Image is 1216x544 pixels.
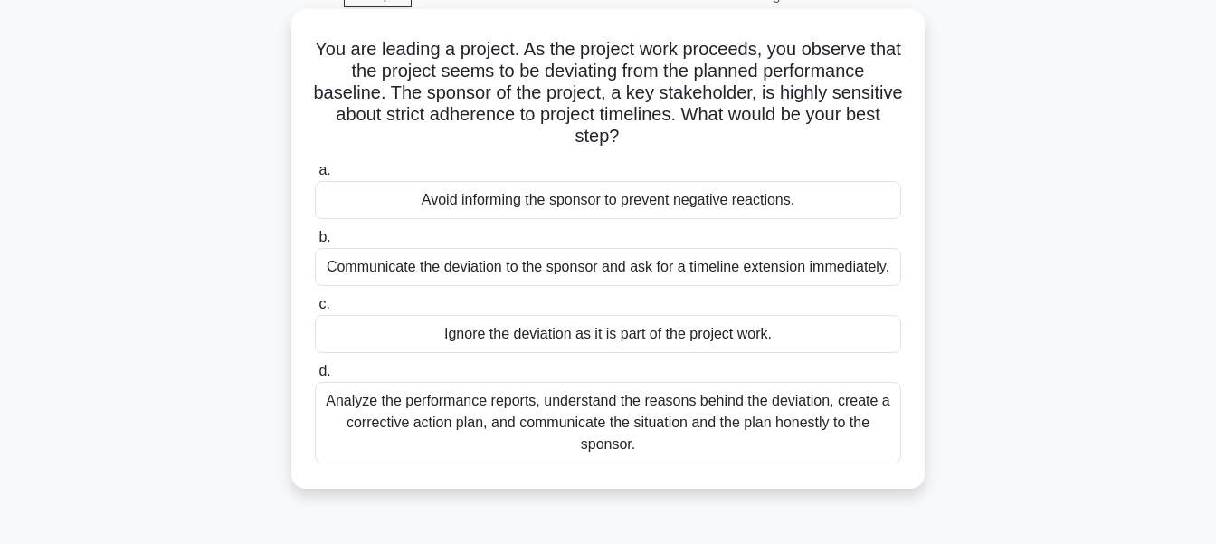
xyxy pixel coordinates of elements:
span: b. [318,229,330,244]
div: Ignore the deviation as it is part of the project work. [315,315,901,353]
div: Avoid informing the sponsor to prevent negative reactions. [315,181,901,219]
span: c. [318,296,329,311]
span: a. [318,162,330,177]
div: Analyze the performance reports, understand the reasons behind the deviation, create a corrective... [315,382,901,463]
div: Communicate the deviation to the sponsor and ask for a timeline extension immediately. [315,248,901,286]
span: d. [318,363,330,378]
h5: You are leading a project. As the project work proceeds, you observe that the project seems to be... [313,38,903,148]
